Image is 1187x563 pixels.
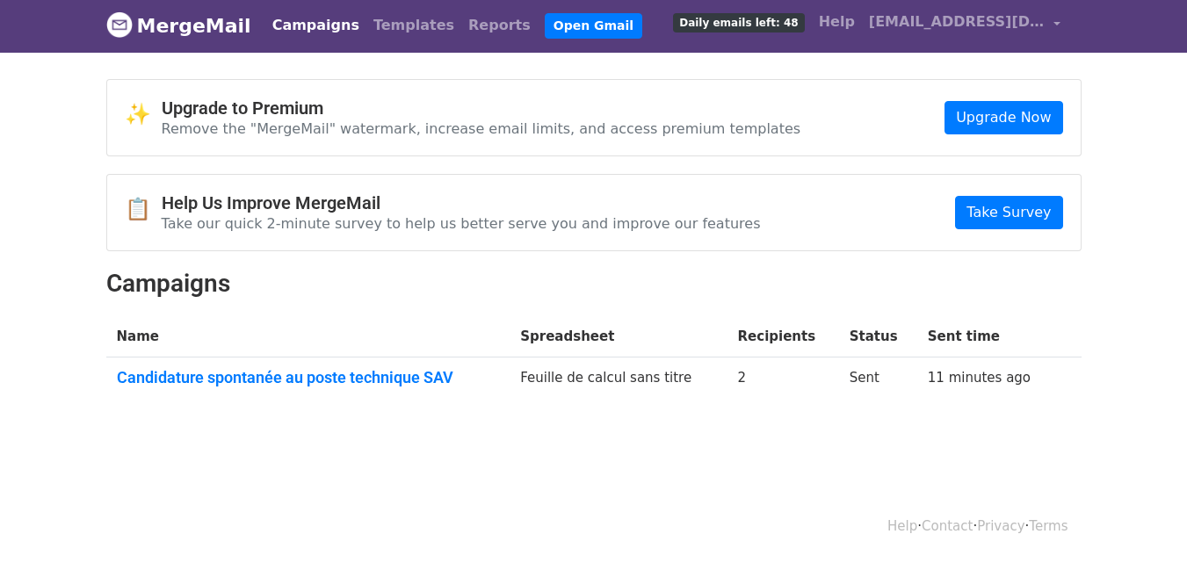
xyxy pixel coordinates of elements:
th: Status [839,316,917,357]
span: [EMAIL_ADDRESS][DOMAIN_NAME] [869,11,1045,32]
h4: Help Us Improve MergeMail [162,192,761,213]
a: Candidature spontanée au poste technique SAV [117,368,500,387]
a: Help [887,518,917,534]
td: 2 [727,357,839,405]
th: Name [106,316,510,357]
a: Take Survey [955,196,1062,229]
h4: Upgrade to Premium [162,97,801,119]
span: Daily emails left: 48 [673,13,804,32]
a: Contact [922,518,973,534]
a: Upgrade Now [945,101,1062,134]
div: · · · [93,490,1095,563]
a: Privacy [977,518,1024,534]
td: Sent [839,357,917,405]
a: [EMAIL_ADDRESS][DOMAIN_NAME] [862,4,1068,46]
th: Recipients [727,316,839,357]
span: 📋 [125,197,162,222]
th: Sent time [917,316,1058,357]
h2: Campaigns [106,269,1082,299]
img: MergeMail logo [106,11,133,38]
th: Spreadsheet [510,316,727,357]
a: Campaigns [265,8,366,43]
td: Feuille de calcul sans titre [510,357,727,405]
a: Terms [1029,518,1068,534]
p: Remove the "MergeMail" watermark, increase email limits, and access premium templates [162,119,801,138]
a: Reports [461,8,538,43]
iframe: Chat Widget [1099,479,1187,563]
a: 11 minutes ago [928,370,1031,386]
a: Help [812,4,862,40]
a: MergeMail [106,7,251,44]
div: Widget de chat [1099,479,1187,563]
span: ✨ [125,102,162,127]
a: Open Gmail [545,13,642,39]
a: Templates [366,8,461,43]
a: Daily emails left: 48 [666,4,811,40]
p: Take our quick 2-minute survey to help us better serve you and improve our features [162,214,761,233]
